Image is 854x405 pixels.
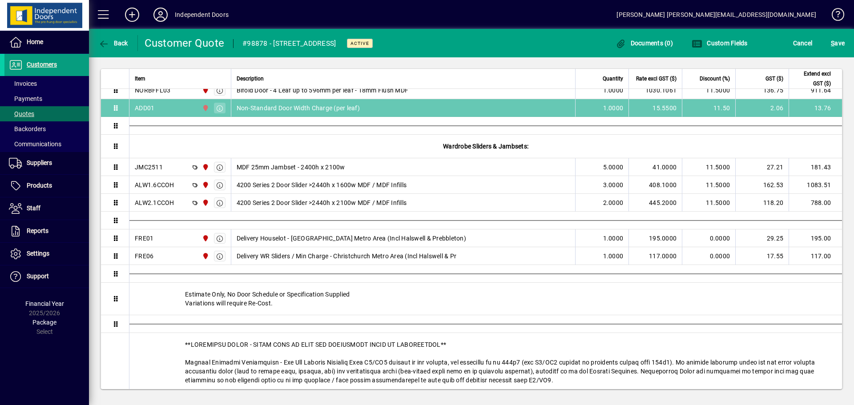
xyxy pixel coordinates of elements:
[793,36,813,50] span: Cancel
[682,247,735,265] td: 0.0000
[692,40,748,47] span: Custom Fields
[791,35,815,51] button: Cancel
[682,158,735,176] td: 11.5000
[735,158,789,176] td: 27.21
[135,252,153,261] div: FRE06
[789,229,842,247] td: 195.00
[634,198,677,207] div: 445.2000
[616,8,816,22] div: [PERSON_NAME] [PERSON_NAME][EMAIL_ADDRESS][DOMAIN_NAME]
[4,76,89,91] a: Invoices
[682,176,735,194] td: 11.5000
[4,175,89,197] a: Products
[682,194,735,212] td: 11.5000
[829,35,847,51] button: Save
[135,86,170,95] div: NORBFFL03
[200,85,210,95] span: Christchurch
[27,61,57,68] span: Customers
[4,106,89,121] a: Quotes
[135,234,153,243] div: FRE01
[831,36,845,50] span: ave
[831,40,834,47] span: S
[4,265,89,288] a: Support
[25,300,64,307] span: Financial Year
[237,252,457,261] span: Delivery WR Sliders / Min Charge - Christchurch Metro Area (Incl Halswell & Pr
[32,319,56,326] span: Package
[735,229,789,247] td: 29.25
[96,35,130,51] button: Back
[4,243,89,265] a: Settings
[634,86,677,95] div: 1030.1061
[735,247,789,265] td: 17.55
[4,220,89,242] a: Reports
[634,252,677,261] div: 117.0000
[789,81,842,99] td: 911.64
[27,273,49,280] span: Support
[603,198,624,207] span: 2.0000
[789,194,842,212] td: 788.00
[634,234,677,243] div: 195.0000
[634,180,677,189] div: 408.1000
[603,74,623,84] span: Quantity
[735,81,789,99] td: 136.75
[603,86,624,95] span: 1.0000
[237,74,264,84] span: Description
[200,233,210,243] span: Christchurch
[4,31,89,53] a: Home
[135,74,145,84] span: Item
[9,80,37,87] span: Invoices
[237,163,345,172] span: MDF 25mm Jambset - 2400h x 2100w
[135,198,174,207] div: ALW2.1CCOH
[603,234,624,243] span: 1.0000
[27,159,52,166] span: Suppliers
[9,140,61,148] span: Communications
[27,205,40,212] span: Staff
[9,110,34,117] span: Quotes
[89,35,138,51] app-page-header-button: Back
[794,69,831,88] span: Extend excl GST ($)
[636,74,677,84] span: Rate excl GST ($)
[825,2,843,31] a: Knowledge Base
[200,180,210,190] span: Christchurch
[129,283,842,315] div: Estimate Only, No Door Schedule or Specification Supplied Variations will require Re-Cost.
[27,250,49,257] span: Settings
[603,163,624,172] span: 5.0000
[603,252,624,261] span: 1.0000
[350,40,369,46] span: Active
[200,198,210,208] span: Christchurch
[200,162,210,172] span: Christchurch
[735,194,789,212] td: 118.20
[9,125,46,132] span: Backorders
[4,152,89,174] a: Suppliers
[175,8,229,22] div: Independent Doors
[735,176,789,194] td: 162.53
[634,163,677,172] div: 41.0000
[9,95,42,102] span: Payments
[4,136,89,152] a: Communications
[700,74,730,84] span: Discount (%)
[765,74,783,84] span: GST ($)
[118,7,146,23] button: Add
[603,180,624,189] span: 3.0000
[789,247,842,265] td: 117.00
[135,180,174,189] div: ALW1.6CCOH
[27,182,52,189] span: Products
[615,40,673,47] span: Documents (0)
[237,198,407,207] span: 4200 Series 2 Door Slider >2440h x 2100w MDF / MDF Infills
[613,35,675,51] button: Documents (0)
[129,135,842,158] div: Wardrobe Sliders & Jambsets:
[98,40,128,47] span: Back
[682,229,735,247] td: 0.0000
[242,36,336,51] div: #98878 - [STREET_ADDRESS]
[135,163,163,172] div: JMC2511
[4,197,89,220] a: Staff
[789,158,842,176] td: 181.43
[682,81,735,99] td: 11.5000
[145,36,225,50] div: Customer Quote
[146,7,175,23] button: Profile
[4,121,89,136] a: Backorders
[27,38,43,45] span: Home
[237,234,466,243] span: Delivery Houselot - [GEOGRAPHIC_DATA] Metro Area (Incl Halswell & Prebbleton)
[4,91,89,106] a: Payments
[789,176,842,194] td: 1083.51
[689,35,750,51] button: Custom Fields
